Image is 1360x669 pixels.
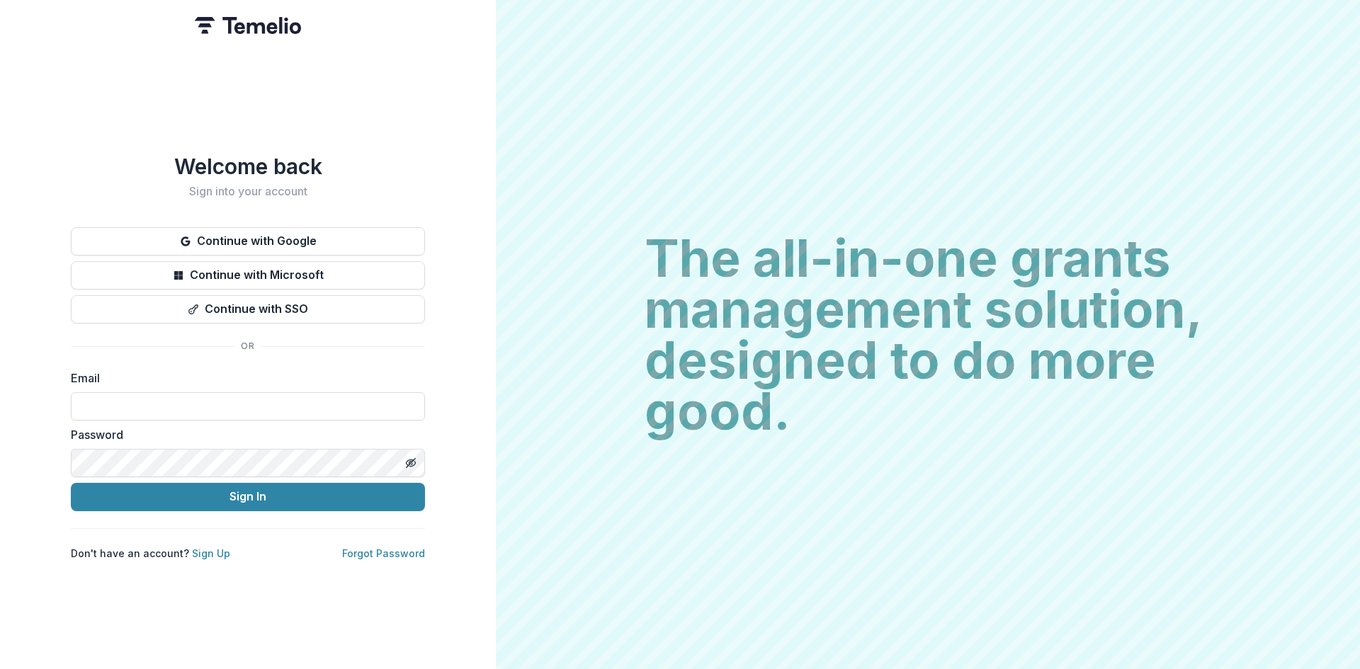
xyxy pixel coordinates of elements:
button: Continue with Google [71,227,425,256]
label: Password [71,426,416,443]
h1: Welcome back [71,154,425,179]
button: Continue with Microsoft [71,261,425,290]
h2: Sign into your account [71,185,425,198]
button: Continue with SSO [71,295,425,324]
label: Email [71,370,416,387]
p: Don't have an account? [71,546,230,561]
a: Forgot Password [342,547,425,559]
button: Toggle password visibility [399,452,422,474]
img: Temelio [195,17,301,34]
a: Sign Up [192,547,230,559]
button: Sign In [71,483,425,511]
